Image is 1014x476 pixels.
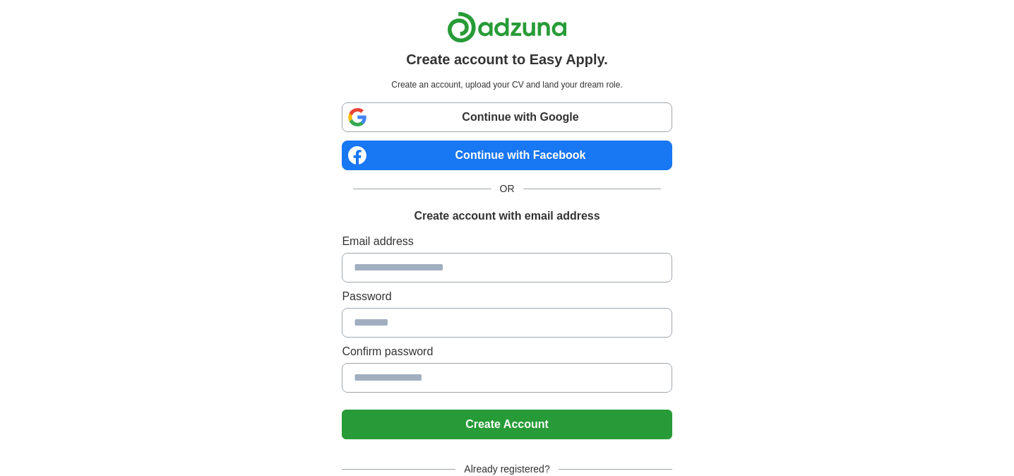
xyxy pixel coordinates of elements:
h1: Create account to Easy Apply. [406,49,608,70]
p: Create an account, upload your CV and land your dream role. [345,78,669,91]
h1: Create account with email address [414,208,600,225]
button: Create Account [342,410,672,439]
label: Email address [342,233,672,250]
span: OR [491,182,523,196]
a: Continue with Facebook [342,141,672,170]
label: Password [342,288,672,305]
label: Confirm password [342,343,672,360]
img: Adzuna logo [447,11,567,43]
a: Continue with Google [342,102,672,132]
